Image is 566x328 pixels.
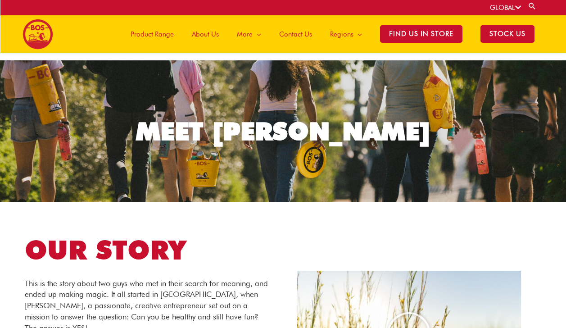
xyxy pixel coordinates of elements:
div: MEET [PERSON_NAME] [136,119,430,144]
a: Regions [321,15,371,53]
span: About Us [192,21,219,48]
a: Contact Us [270,15,321,53]
a: STOCK US [471,15,543,53]
span: STOCK US [480,25,534,43]
h1: OUR STORY [25,232,270,269]
span: Find Us in Store [380,25,462,43]
a: Find Us in Store [371,15,471,53]
img: BOS logo finals-200px [23,19,53,50]
a: Product Range [122,15,183,53]
span: Contact Us [279,21,312,48]
a: More [228,15,270,53]
a: GLOBAL [490,4,521,12]
span: Regions [330,21,353,48]
a: About Us [183,15,228,53]
span: More [237,21,253,48]
nav: Site Navigation [115,15,543,53]
span: Product Range [131,21,174,48]
a: Search button [528,2,537,10]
